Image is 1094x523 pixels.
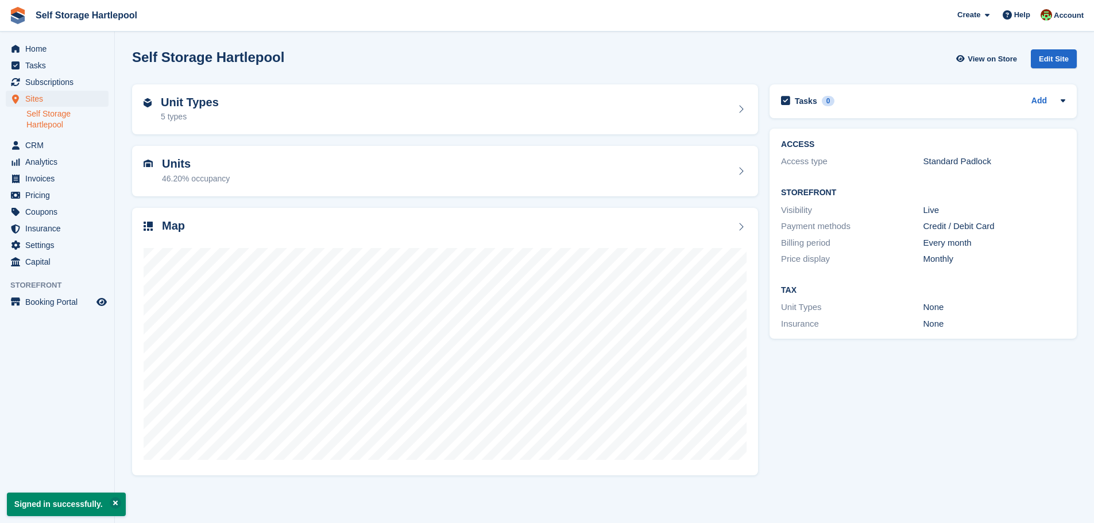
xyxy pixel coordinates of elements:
span: Insurance [25,220,94,237]
a: Preview store [95,295,109,309]
a: menu [6,220,109,237]
a: menu [6,137,109,153]
a: menu [6,254,109,270]
a: Self Storage Hartlepool [26,109,109,130]
h2: Map [162,219,185,233]
img: map-icn-33ee37083ee616e46c38cad1a60f524a97daa1e2b2c8c0bc3eb3415660979fc1.svg [144,222,153,231]
div: None [923,301,1065,314]
a: Add [1031,95,1047,108]
span: Home [25,41,94,57]
div: Billing period [781,237,923,250]
a: menu [6,57,109,73]
img: stora-icon-8386f47178a22dfd0bd8f6a31ec36ba5ce8667c1dd55bd0f319d3a0aa187defe.svg [9,7,26,24]
img: unit-type-icn-2b2737a686de81e16bb02015468b77c625bbabd49415b5ef34ead5e3b44a266d.svg [144,98,152,107]
div: Access type [781,155,923,168]
a: menu [6,91,109,107]
div: 46.20% occupancy [162,173,230,185]
a: menu [6,74,109,90]
h2: Units [162,157,230,171]
a: View on Store [954,49,1022,68]
h2: Storefront [781,188,1065,197]
div: Edit Site [1031,49,1077,68]
span: View on Store [968,53,1017,65]
h2: Tax [781,286,1065,295]
a: Units 46.20% occupancy [132,146,758,196]
div: Credit / Debit Card [923,220,1065,233]
h2: Tasks [795,96,817,106]
span: Help [1014,9,1030,21]
div: Visibility [781,204,923,217]
div: Live [923,204,1065,217]
a: Unit Types 5 types [132,84,758,135]
p: Signed in successfully. [7,493,126,516]
a: menu [6,294,109,310]
div: 5 types [161,111,219,123]
span: Settings [25,237,94,253]
h2: Unit Types [161,96,219,109]
img: unit-icn-7be61d7bf1b0ce9d3e12c5938cc71ed9869f7b940bace4675aadf7bd6d80202e.svg [144,160,153,168]
div: Insurance [781,317,923,331]
span: Account [1054,10,1084,21]
div: 0 [822,96,835,106]
a: menu [6,237,109,253]
span: Sites [25,91,94,107]
div: Payment methods [781,220,923,233]
a: Map [132,208,758,476]
h2: ACCESS [781,140,1065,149]
span: Coupons [25,204,94,220]
a: Self Storage Hartlepool [31,6,142,25]
span: CRM [25,137,94,153]
span: Storefront [10,280,114,291]
span: Capital [25,254,94,270]
a: menu [6,187,109,203]
div: Every month [923,237,1065,250]
a: menu [6,41,109,57]
div: None [923,317,1065,331]
h2: Self Storage Hartlepool [132,49,284,65]
span: Subscriptions [25,74,94,90]
a: menu [6,154,109,170]
span: Create [957,9,980,21]
span: Invoices [25,171,94,187]
a: menu [6,204,109,220]
img: Woods Removals [1041,9,1052,21]
span: Pricing [25,187,94,203]
span: Analytics [25,154,94,170]
span: Booking Portal [25,294,94,310]
div: Monthly [923,253,1065,266]
div: Standard Padlock [923,155,1065,168]
span: Tasks [25,57,94,73]
a: menu [6,171,109,187]
a: Edit Site [1031,49,1077,73]
div: Price display [781,253,923,266]
div: Unit Types [781,301,923,314]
